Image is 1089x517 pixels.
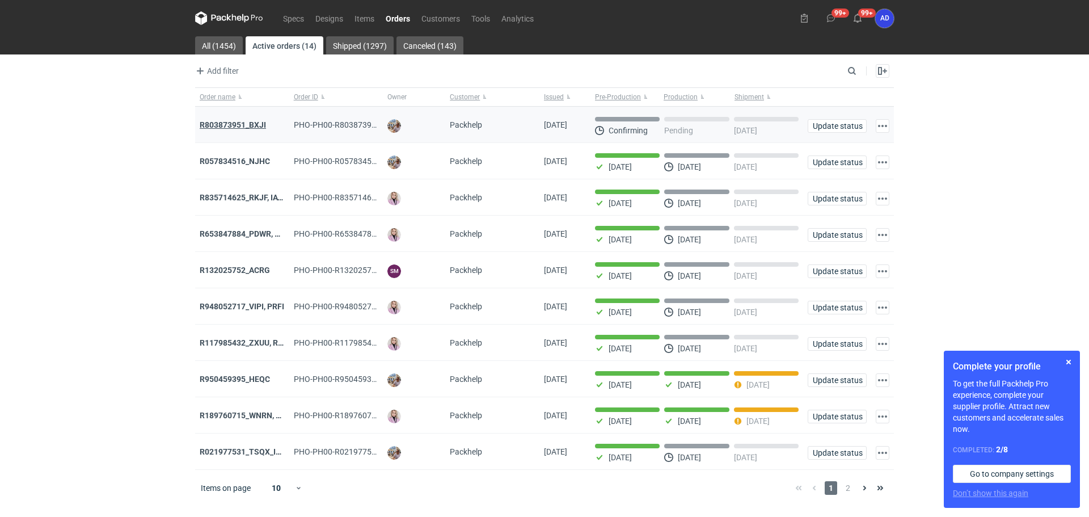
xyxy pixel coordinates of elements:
img: Michał Palasek [387,373,401,387]
div: 10 [258,480,295,496]
strong: R189760715_WNRN, CWNS [200,411,298,420]
span: 11/09/2025 [544,229,567,238]
button: Add filter [193,64,239,78]
button: Production [661,88,732,106]
span: 04/09/2025 [544,375,567,384]
span: PHO-PH00-R803873951_BXJI [294,120,401,129]
span: Customer [450,93,480,102]
button: Update status [808,446,867,460]
span: PHO-PH00-R021977531_TSQX_IDUW [294,447,427,456]
p: [DATE] [678,199,701,208]
span: Packhelp [450,193,482,202]
button: Update status [808,337,867,351]
span: PHO-PH00-R835714625_RKJF,-IAVU,-SFPF,-TXLA [294,193,468,202]
button: Update status [808,301,867,314]
span: 1 [825,481,837,495]
span: 2 [842,481,854,495]
button: Update status [808,192,867,205]
p: [DATE] [678,271,701,280]
a: Shipped (1297) [326,36,394,54]
a: Customers [416,11,466,25]
button: Actions [876,228,889,242]
span: Update status [813,267,862,275]
span: PHO-PH00-R653847884_PDWR,-OHJS,-IVNK [294,229,493,238]
img: Klaudia Wiśniewska [387,410,401,423]
button: Update status [808,264,867,278]
button: Actions [876,337,889,351]
button: Actions [876,410,889,423]
a: R948052717_VIPI, PRFI [200,302,284,311]
p: [DATE] [609,235,632,244]
span: Packhelp [450,229,482,238]
button: Pre-Production [590,88,661,106]
img: Klaudia Wiśniewska [387,337,401,351]
p: [DATE] [734,162,757,171]
span: 03/09/2025 [544,411,567,420]
div: Completed: [953,444,1071,456]
span: Order name [200,93,235,102]
a: R021977531_TSQX_IDUW [200,447,293,456]
a: R835714625_RKJF, IAVU, SFPF, TXLA [200,193,332,202]
p: [DATE] [678,344,701,353]
button: 99+ [822,9,840,27]
img: Michał Palasek [387,446,401,460]
button: Customer [445,88,539,106]
a: R950459395_HEQC [200,375,270,384]
button: Order ID [289,88,383,106]
span: Order ID [294,93,318,102]
p: [DATE] [609,344,632,353]
span: Update status [813,304,862,312]
span: Pre-Production [595,93,641,102]
a: R132025752_ACRG [200,266,270,275]
a: R057834516_NJHC [200,157,270,166]
span: PHO-PH00-R057834516_NJHC [294,157,405,166]
p: To get the full Packhelp Pro experience, complete your supplier profile. Attract new customers an... [953,378,1071,435]
span: Packhelp [450,266,482,275]
span: Production [664,93,698,102]
a: Orders [380,11,416,25]
p: [DATE] [734,235,757,244]
a: Specs [277,11,310,25]
button: Order name [195,88,289,106]
p: [DATE] [678,308,701,317]
button: Actions [876,446,889,460]
a: Canceled (143) [396,36,463,54]
p: [DATE] [678,453,701,462]
span: Update status [813,413,862,421]
span: PHO-PH00-R950459395_HEQC [294,375,405,384]
span: PHO-PH00-R132025752_ACRG [294,266,405,275]
a: All (1454) [195,36,243,54]
span: Packhelp [450,157,482,166]
p: [DATE] [678,162,701,171]
p: [DATE] [609,453,632,462]
p: [DATE] [746,417,770,426]
button: Issued [539,88,590,106]
p: [DATE] [609,199,632,208]
span: Packhelp [450,302,482,311]
span: 11/09/2025 [544,266,567,275]
button: 99+ [849,9,867,27]
a: R653847884_PDWR, OHJS, IVNK [200,229,317,238]
span: 10/09/2025 [544,302,567,311]
span: 15/09/2025 [544,193,567,202]
a: Tools [466,11,496,25]
strong: R803873951_BXJI [200,120,266,129]
span: Update status [813,158,862,166]
p: [DATE] [734,271,757,280]
p: [DATE] [734,199,757,208]
img: Klaudia Wiśniewska [387,228,401,242]
div: Anita Dolczewska [875,9,894,28]
a: R117985432_ZXUU, RNMV, VLQR [200,338,319,347]
p: [DATE] [678,235,701,244]
p: [DATE] [746,380,770,389]
button: Don’t show this again [953,487,1028,499]
span: Update status [813,376,862,384]
span: 01/09/2025 [544,447,567,456]
img: Klaudia Wiśniewska [387,192,401,205]
button: Actions [876,155,889,169]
